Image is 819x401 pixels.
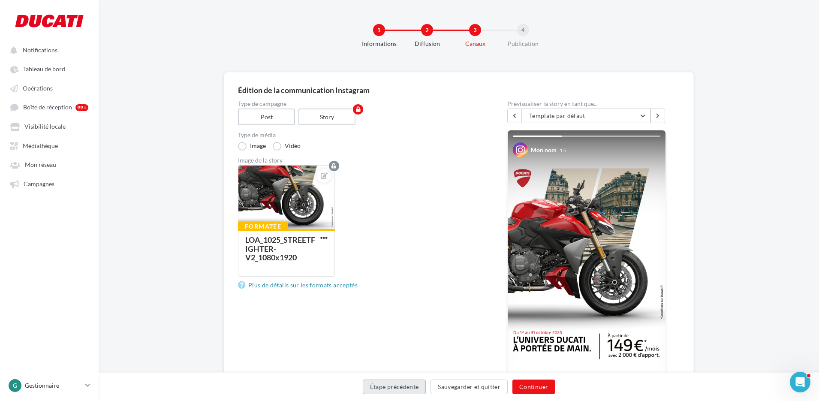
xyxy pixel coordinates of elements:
[5,138,93,153] a: Médiathèque
[23,46,57,54] span: Notifications
[522,109,650,123] button: Template par défaut
[23,142,58,149] span: Médiathèque
[448,39,503,48] div: Canaux
[5,99,93,115] a: Boîte de réception 99+
[352,39,406,48] div: Informations
[529,112,585,119] span: Template par défaut
[5,80,93,96] a: Opérations
[790,372,810,392] iframe: Intercom live chat
[560,147,566,154] div: 1 h
[431,380,508,394] button: Sauvegarder et quitter
[373,24,385,36] div: 1
[75,104,88,111] div: 99+
[238,142,266,151] label: Image
[531,146,557,154] div: Mon nom
[507,101,666,107] div: Prévisualiser la story en tant que...
[517,24,529,36] div: 4
[238,222,288,231] div: Formatée
[238,109,295,125] label: Post
[5,157,93,172] a: Mon réseau
[238,280,361,290] a: Plus de détails sur les formats acceptés
[238,86,680,94] div: Édition de la communication Instagram
[25,161,56,169] span: Mon réseau
[24,180,54,187] span: Campagnes
[5,61,93,76] a: Tableau de bord
[512,380,555,394] button: Continuer
[273,142,301,151] label: Vidéo
[5,176,93,191] a: Campagnes
[238,157,480,163] div: Image de la story
[245,235,315,262] div: LOA_1025_STREETFIGHTER-V2_1080x1920
[363,380,426,394] button: Étape précédente
[23,104,72,111] span: Boîte de réception
[5,42,90,57] button: Notifications
[238,101,480,107] label: Type de campagne
[238,132,480,138] label: Type de média
[13,381,17,390] span: G
[7,377,92,394] a: G Gestionnaire
[23,66,65,73] span: Tableau de bord
[5,118,93,134] a: Visibilité locale
[23,84,53,92] span: Opérations
[400,39,455,48] div: Diffusion
[298,109,355,125] label: Story
[421,24,433,36] div: 2
[469,24,481,36] div: 3
[25,381,82,390] p: Gestionnaire
[496,39,551,48] div: Publication
[24,123,66,130] span: Visibilité locale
